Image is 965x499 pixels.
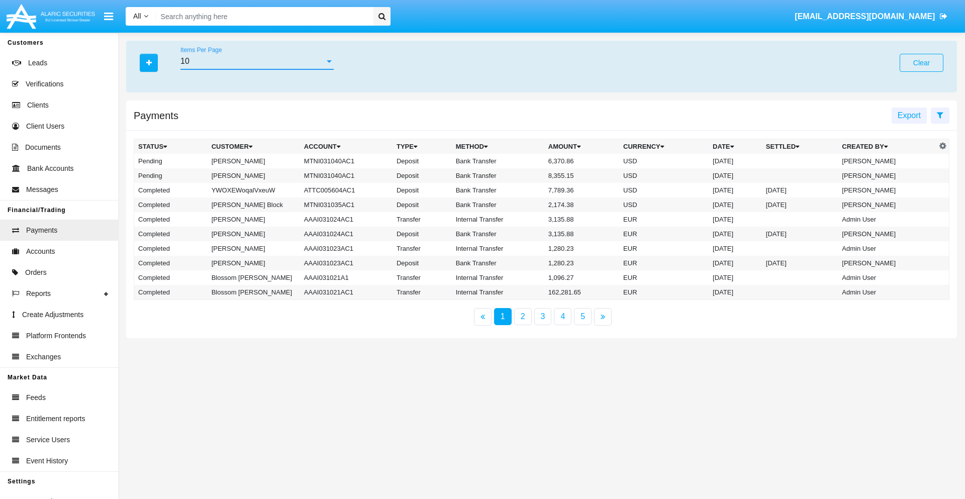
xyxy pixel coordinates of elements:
td: Internal Transfer [452,285,544,300]
td: [DATE] [709,212,762,227]
td: Admin User [838,241,936,256]
th: Type [393,139,452,154]
td: 2,174.38 [544,197,619,212]
th: Date [709,139,762,154]
td: [PERSON_NAME] [838,227,936,241]
span: Service Users [26,435,70,445]
td: USD [619,168,709,183]
th: Currency [619,139,709,154]
td: 162,281.65 [544,285,619,300]
span: Event History [26,456,68,466]
td: Completed [134,285,208,300]
span: Bank Accounts [27,163,74,174]
td: Bank Transfer [452,197,544,212]
span: All [133,12,141,20]
td: AAAI031021A1 [300,270,393,285]
td: Transfer [393,270,452,285]
td: Completed [134,256,208,270]
td: Internal Transfer [452,212,544,227]
td: EUR [619,256,709,270]
td: AAAI031023AC1 [300,241,393,256]
td: 1,096.27 [544,270,619,285]
td: [DATE] [709,285,762,300]
td: EUR [619,227,709,241]
td: [DATE] [709,241,762,256]
th: Status [134,139,208,154]
th: Method [452,139,544,154]
td: Blossom [PERSON_NAME] [208,270,300,285]
span: Leads [28,58,47,68]
td: Deposit [393,197,452,212]
td: Deposit [393,256,452,270]
td: EUR [619,212,709,227]
td: [PERSON_NAME] [208,212,300,227]
td: Completed [134,197,208,212]
input: Search [156,7,370,26]
td: Bank Transfer [452,168,544,183]
td: 3,135.88 [544,212,619,227]
td: 6,370.86 [544,154,619,168]
td: USD [619,183,709,197]
td: [PERSON_NAME] [208,168,300,183]
td: [PERSON_NAME] [208,154,300,168]
span: Orders [25,267,47,278]
td: Bank Transfer [452,256,544,270]
td: AAAI031024AC1 [300,227,393,241]
td: Pending [134,168,208,183]
td: Deposit [393,168,452,183]
td: [PERSON_NAME] [838,154,936,168]
td: AAAI031021AC1 [300,285,393,300]
td: Completed [134,241,208,256]
td: 1,280.23 [544,241,619,256]
td: Transfer [393,241,452,256]
td: AAAI031023AC1 [300,256,393,270]
td: [PERSON_NAME] [838,183,936,197]
span: Verifications [26,79,63,89]
td: Pending [134,154,208,168]
td: Blossom [PERSON_NAME] [208,285,300,300]
span: Messages [26,184,58,195]
td: [DATE] [709,227,762,241]
span: Platform Frontends [26,331,86,341]
span: 10 [180,57,189,65]
th: Customer [208,139,300,154]
th: Created By [838,139,936,154]
td: [DATE] [762,183,838,197]
td: [DATE] [762,227,838,241]
td: 1,280.23 [544,256,619,270]
td: [DATE] [709,197,762,212]
td: [DATE] [762,197,838,212]
a: 1 [494,308,512,325]
td: Admin User [838,285,936,300]
td: Bank Transfer [452,154,544,168]
td: AAAI031024AC1 [300,212,393,227]
td: [PERSON_NAME] [838,197,936,212]
td: [PERSON_NAME] Block [208,197,300,212]
span: Exchanges [26,352,61,362]
td: MTNI031040AC1 [300,154,393,168]
td: [PERSON_NAME] [208,227,300,241]
span: Clients [27,100,49,111]
td: Admin User [838,212,936,227]
td: Transfer [393,285,452,300]
h5: Payments [134,112,178,120]
a: 5 [574,308,592,325]
td: Admin User [838,270,936,285]
td: 3,135.88 [544,227,619,241]
span: Client Users [26,121,64,132]
span: [EMAIL_ADDRESS][DOMAIN_NAME] [795,12,935,21]
span: Entitlement reports [26,414,85,424]
td: Bank Transfer [452,183,544,197]
td: Completed [134,183,208,197]
td: YWOXEWoqalVxeuW [208,183,300,197]
span: Payments [26,225,57,236]
td: USD [619,197,709,212]
span: Create Adjustments [22,310,83,320]
td: [PERSON_NAME] [838,168,936,183]
span: Reports [26,288,51,299]
button: Clear [900,54,943,72]
td: USD [619,154,709,168]
td: Completed [134,212,208,227]
td: Internal Transfer [452,241,544,256]
td: 8,355.15 [544,168,619,183]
